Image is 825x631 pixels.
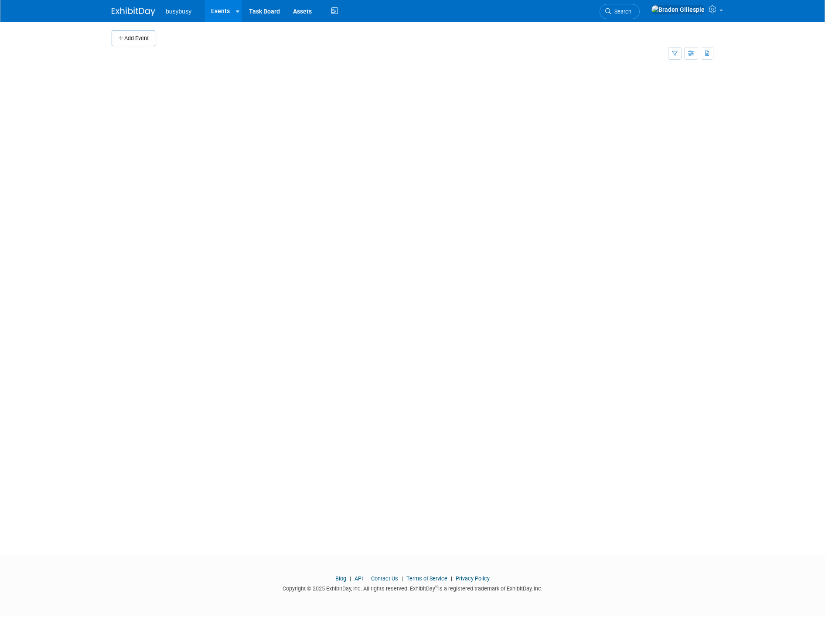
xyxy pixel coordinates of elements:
[651,5,705,14] img: Braden Gillespie
[399,575,405,582] span: |
[348,575,353,582] span: |
[112,7,155,16] img: ExhibitDay
[371,575,398,582] a: Contact Us
[600,4,640,19] a: Search
[456,575,490,582] a: Privacy Policy
[364,575,370,582] span: |
[435,584,438,589] sup: ®
[166,8,191,15] span: busybusy
[335,575,346,582] a: Blog
[112,31,155,46] button: Add Event
[406,575,447,582] a: Terms of Service
[355,575,363,582] a: API
[449,575,454,582] span: |
[611,8,631,15] span: Search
